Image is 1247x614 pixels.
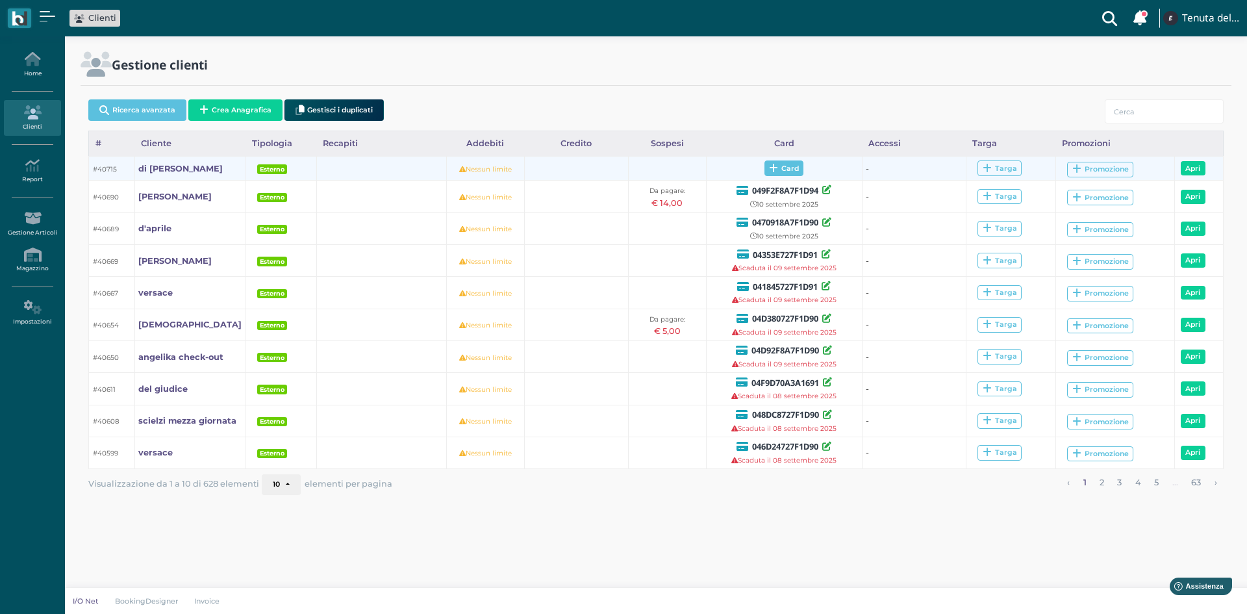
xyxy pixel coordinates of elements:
div: Targa [983,416,1017,426]
small: #40669 [93,257,118,266]
button: Crea Anagrafica [188,99,283,121]
b: d'aprile [138,224,171,233]
div: Promozione [1072,353,1129,363]
b: [PERSON_NAME] [138,256,212,266]
b: del giudice [138,384,188,394]
span: Assistenza [38,10,86,20]
a: alla pagina 63 [1187,474,1205,491]
small: Scaduta il 09 settembre 2025 [732,328,837,337]
a: Apri [1181,161,1205,175]
div: # [89,131,134,156]
div: Credito [524,131,628,156]
button: Ricerca avanzata [88,99,186,121]
iframe: Help widget launcher [1155,574,1236,603]
a: del giudice [138,383,188,395]
a: Home [4,47,60,83]
div: € 5,00 [632,325,702,337]
a: Clienti [74,12,116,24]
div: Tipologia [246,131,316,156]
div: Addebiti [446,131,524,156]
small: Scaduta il 08 settembre 2025 [731,456,837,465]
div: Targa [983,164,1017,173]
small: #40715 [93,165,117,173]
b: [DEMOGRAPHIC_DATA] [138,320,242,329]
b: Esterno [260,386,284,393]
b: Esterno [260,290,284,297]
b: angelika check-out [138,352,223,362]
small: #40650 [93,353,119,362]
td: - [862,245,966,277]
button: 10 [262,474,301,495]
a: alla pagina 4 [1131,474,1145,491]
a: ... Tenuta del Barco [1161,3,1239,34]
div: Targa [983,384,1017,394]
b: 04D92F8A7F1D90 [751,344,819,356]
a: alla pagina 2 [1096,474,1109,491]
a: Magazzino [4,242,60,278]
a: versace [138,446,173,459]
a: [DEMOGRAPHIC_DATA] [138,318,242,331]
div: Promozione [1072,449,1129,459]
a: alla pagina 3 [1113,474,1126,491]
a: d'aprile [138,222,171,235]
b: 048DC8727F1D90 [752,409,819,420]
div: Targa [966,131,1055,156]
a: angelika check-out [138,351,223,363]
div: Targa [983,288,1017,298]
b: Esterno [260,258,284,265]
small: Nessun limite [459,449,512,457]
a: Impostazioni [4,295,60,331]
small: Nessun limite [459,225,512,233]
small: Nessun limite [459,385,512,394]
b: 0470918A7F1D90 [752,216,818,228]
b: 04353E727F1D91 [753,249,818,261]
div: Accessi [862,131,966,156]
small: Nessun limite [459,165,512,173]
small: Scaduta il 09 settembre 2025 [732,296,837,304]
small: #40608 [93,417,120,426]
div: Recapiti [316,131,446,156]
a: alla pagina 5 [1150,474,1163,491]
a: pagina precedente [1063,474,1074,491]
small: Nessun limite [459,289,512,298]
td: - [862,405,966,437]
b: versace [138,288,173,298]
small: Da pagare: [649,186,685,195]
a: versace [138,287,173,299]
h4: Tenuta del Barco [1182,13,1239,24]
input: Cerca [1105,99,1224,123]
b: Esterno [260,354,284,361]
a: [PERSON_NAME] [138,255,212,267]
a: Apri [1181,286,1205,300]
a: Gestione Articoli [4,206,60,242]
small: Scaduta il 08 settembre 2025 [731,424,837,433]
small: Nessun limite [459,417,512,426]
b: 049F2F8A7F1D94 [752,185,818,196]
a: Apri [1181,446,1205,460]
a: alla pagina 1 [1079,474,1090,491]
div: Targa [983,448,1017,457]
a: Apri [1181,350,1205,364]
div: Promozione [1072,225,1129,235]
img: logo [12,11,27,26]
small: Nessun limite [459,257,512,266]
button: Gestisci i duplicati [284,99,384,121]
div: Promozione [1072,385,1129,394]
small: 10 settembre 2025 [750,232,818,240]
div: Sospesi [628,131,706,156]
a: Report [4,153,60,189]
a: pagina successiva [1210,474,1221,491]
a: Apri [1181,318,1205,332]
td: - [862,437,966,468]
a: scielzi mezza giornata [138,415,236,427]
b: 041845727F1D91 [753,281,818,292]
small: Da pagare: [649,315,685,324]
h2: Gestione clienti [112,58,208,71]
a: Apri [1181,381,1205,396]
b: Esterno [260,418,284,425]
td: - [862,340,966,372]
a: di [PERSON_NAME] [138,162,223,175]
b: Esterno [260,194,284,201]
b: Esterno [260,166,284,173]
b: [PERSON_NAME] [138,192,212,201]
